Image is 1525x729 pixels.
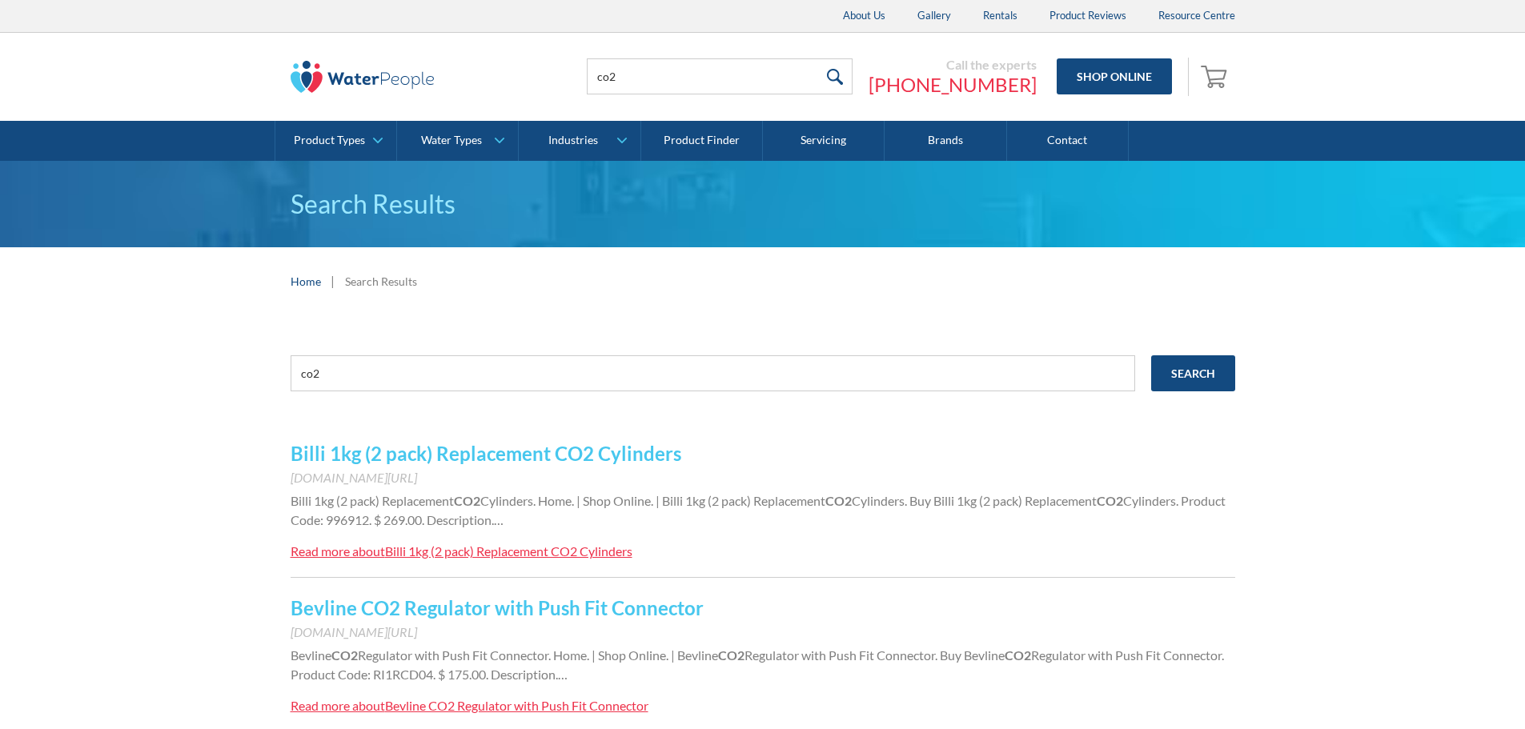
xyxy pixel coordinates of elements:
[1057,58,1172,94] a: Shop Online
[885,121,1006,161] a: Brands
[1005,647,1031,663] strong: CO2
[763,121,885,161] a: Servicing
[291,623,1235,642] div: [DOMAIN_NAME][URL]
[275,121,396,161] a: Product Types
[1197,58,1235,96] a: Open cart
[291,493,1226,527] span: Cylinders. Product Code: 996912. $ 269.00. Description.
[291,647,331,663] span: Bevline
[641,121,763,161] a: Product Finder
[587,58,853,94] input: Search products
[291,493,454,508] span: Billi 1kg (2 pack) Replacement
[294,134,365,147] div: Product Types
[718,647,744,663] strong: CO2
[291,61,435,93] img: The Water People
[291,542,632,561] a: Read more aboutBilli 1kg (2 pack) Replacement CO2 Cylinders
[558,667,568,682] span: …
[519,121,640,161] a: Industries
[744,647,1005,663] span: Regulator with Push Fit Connector. Buy Bevline
[291,442,681,465] a: Billi 1kg (2 pack) Replacement CO2 Cylinders
[869,73,1037,97] a: [PHONE_NUMBER]
[421,134,482,147] div: Water Types
[852,493,1097,508] span: Cylinders. Buy Billi 1kg (2 pack) Replacement
[1201,63,1231,89] img: shopping cart
[291,543,385,559] div: Read more about
[1097,493,1123,508] strong: CO2
[480,493,825,508] span: Cylinders. Home. | Shop Online. | Billi 1kg (2 pack) Replacement
[385,543,632,559] div: Billi 1kg (2 pack) Replacement CO2 Cylinders
[291,698,385,713] div: Read more about
[291,185,1235,223] h1: Search Results
[345,273,417,290] div: Search Results
[397,121,518,161] a: Water Types
[825,493,852,508] strong: CO2
[291,596,704,619] a: Bevline CO2 Regulator with Push Fit Connector
[494,512,504,527] span: …
[1007,121,1129,161] a: Contact
[454,493,480,508] strong: CO2
[869,57,1037,73] div: Call the experts
[291,647,1224,682] span: Regulator with Push Fit Connector. Product Code: RI1RCD04. $ 175.00. Description.
[385,698,648,713] div: Bevline CO2 Regulator with Push Fit Connector
[291,468,1235,487] div: [DOMAIN_NAME][URL]
[291,355,1135,391] input: e.g. chilled water cooler
[329,271,337,290] div: |
[291,273,321,290] a: Home
[1151,355,1235,391] input: Search
[291,696,648,715] a: Read more aboutBevline CO2 Regulator with Push Fit Connector
[548,134,598,147] div: Industries
[331,647,358,663] strong: CO2
[358,647,718,663] span: Regulator with Push Fit Connector. Home. | Shop Online. | Bevline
